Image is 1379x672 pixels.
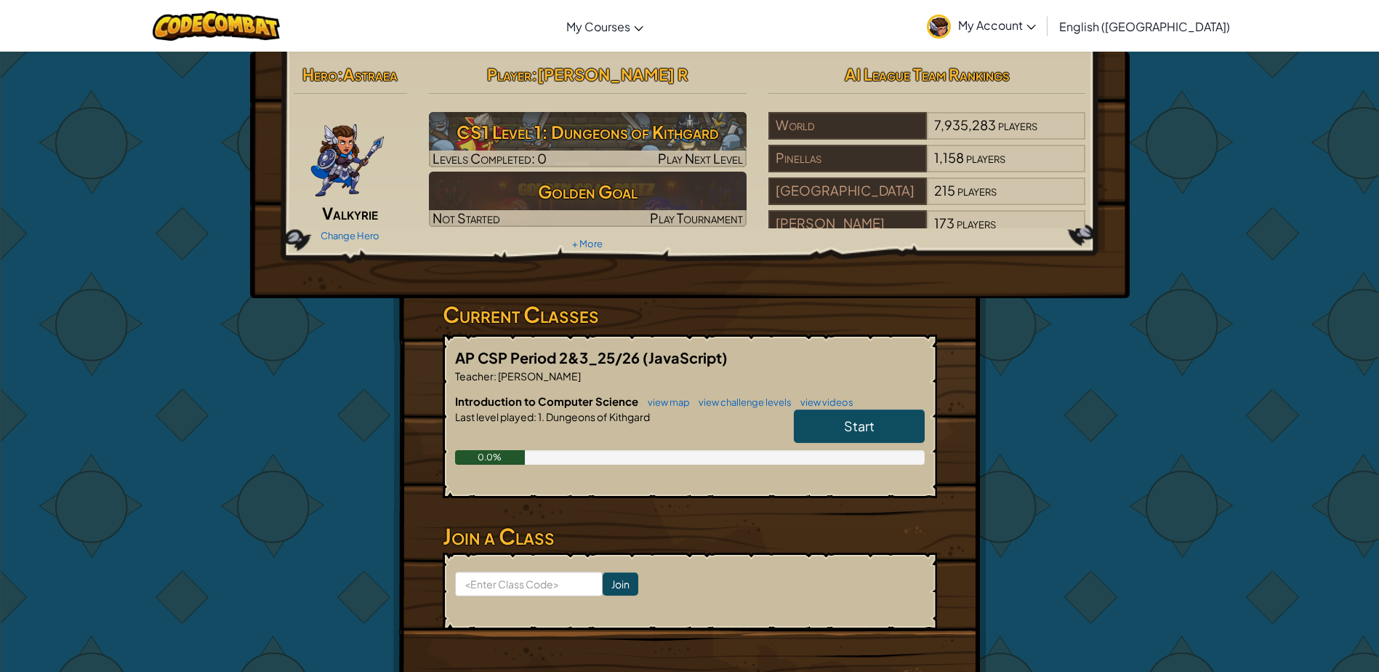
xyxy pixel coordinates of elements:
[455,369,494,383] span: Teacher
[844,417,875,434] span: Start
[998,116,1037,133] span: players
[603,572,638,596] input: Join
[958,17,1036,33] span: My Account
[643,348,728,367] span: (JavaScript)
[768,159,1086,175] a: Pinellas1,158players
[337,64,343,84] span: :
[957,182,997,199] span: players
[429,116,747,148] h3: CS1 Level 1: Dungeons of Kithgard
[494,369,496,383] span: :
[321,230,379,241] a: Change Hero
[658,150,743,167] span: Play Next Level
[443,520,937,553] h3: Join a Class
[920,3,1043,49] a: My Account
[487,64,531,84] span: Player
[640,396,690,408] a: view map
[544,410,650,423] span: Dungeons of Kithgard
[322,203,378,223] span: Valkyrie
[768,145,927,172] div: Pinellas
[455,450,526,465] div: 0.0%
[433,209,500,226] span: Not Started
[572,238,603,249] a: + More
[153,11,280,41] img: CodeCombat logo
[650,209,743,226] span: Play Tournament
[429,112,747,167] img: CS1 Level 1: Dungeons of Kithgard
[455,394,640,408] span: Introduction to Computer Science
[934,149,964,166] span: 1,158
[531,64,537,84] span: :
[845,64,1010,84] span: AI League Team Rankings
[429,175,747,208] h3: Golden Goal
[455,348,643,367] span: AP CSP Period 2&3_25/26
[433,150,547,167] span: Levels Completed: 0
[429,112,747,167] a: Play Next Level
[793,396,853,408] a: view videos
[934,116,996,133] span: 7,935,283
[966,149,1005,166] span: players
[536,410,544,423] span: 1.
[566,19,630,34] span: My Courses
[1052,7,1237,46] a: English ([GEOGRAPHIC_DATA])
[429,172,747,227] a: Golden GoalNot StartedPlay Tournament
[957,215,996,231] span: players
[343,64,398,84] span: Astraea
[768,177,927,205] div: [GEOGRAPHIC_DATA]
[443,298,937,331] h3: Current Classes
[768,224,1086,241] a: [PERSON_NAME]173players
[559,7,651,46] a: My Courses
[310,112,385,199] img: ValkyriePose.png
[768,126,1086,143] a: World7,935,283players
[934,182,955,199] span: 215
[455,572,603,596] input: <Enter Class Code>
[537,64,688,84] span: [PERSON_NAME] R
[934,215,954,231] span: 173
[768,191,1086,208] a: [GEOGRAPHIC_DATA]215players
[1059,19,1230,34] span: English ([GEOGRAPHIC_DATA])
[691,396,792,408] a: view challenge levels
[496,369,581,383] span: [PERSON_NAME]
[768,112,927,140] div: World
[927,15,951,39] img: avatar
[768,210,927,238] div: [PERSON_NAME]
[534,410,536,423] span: :
[302,64,337,84] span: Hero
[455,410,534,423] span: Last level played
[429,172,747,227] img: Golden Goal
